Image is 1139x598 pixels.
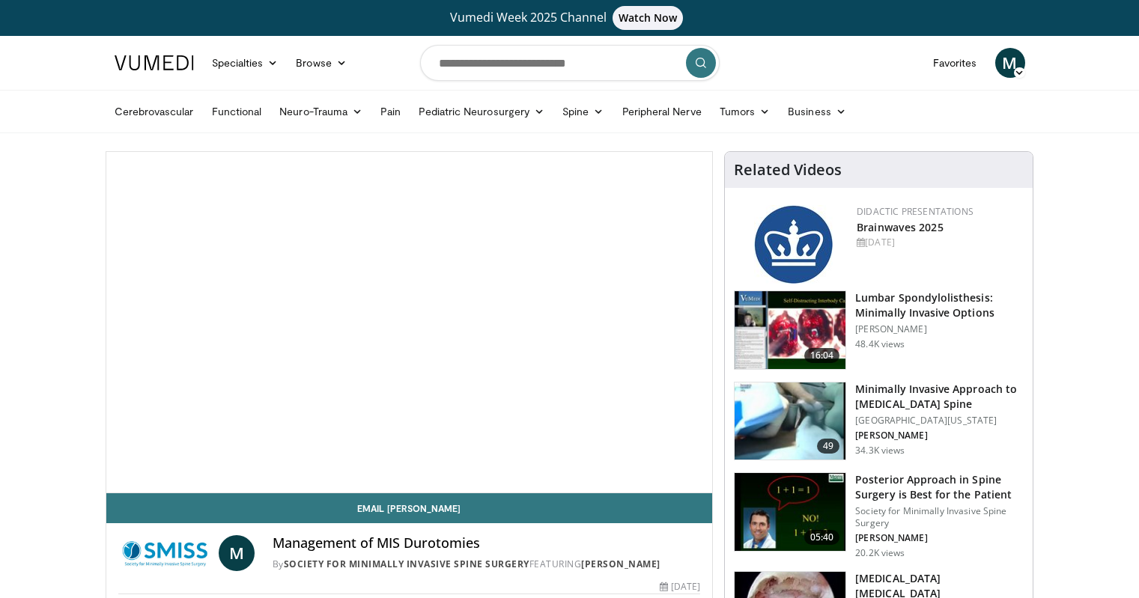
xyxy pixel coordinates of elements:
div: Didactic Presentations [857,205,1021,219]
input: Search topics, interventions [420,45,720,81]
img: 24fc6d06-05ab-49be-9020-6cb578b60684.png.150x105_q85_autocrop_double_scale_upscale_version-0.2.jpg [754,205,833,284]
p: Society for Minimally Invasive Spine Surgery [855,505,1024,529]
a: Specialties [203,48,288,78]
span: 16:04 [804,348,840,363]
h3: Posterior Approach in Spine Surgery is Best for the Patient [855,472,1024,502]
a: Spine [553,97,613,126]
div: [DATE] [857,236,1021,249]
img: 9f1438f7-b5aa-4a55-ab7b-c34f90e48e66.150x105_q85_crop-smart_upscale.jpg [735,291,845,369]
p: 34.3K views [855,445,905,457]
div: [DATE] [660,580,700,594]
span: Watch Now [613,6,684,30]
a: Vumedi Week 2025 ChannelWatch Now [117,6,1023,30]
a: M [995,48,1025,78]
a: Favorites [924,48,986,78]
a: Pain [371,97,410,126]
a: Society for Minimally Invasive Spine Surgery [284,558,529,570]
a: Neuro-Trauma [270,97,371,126]
a: Tumors [711,97,780,126]
a: 16:04 Lumbar Spondylolisthesis: Minimally Invasive Options [PERSON_NAME] 48.4K views [734,290,1024,370]
h3: Minimally Invasive Approach to [MEDICAL_DATA] Spine [855,382,1024,412]
div: By FEATURING [273,558,700,571]
a: Functional [203,97,271,126]
a: Browse [287,48,356,78]
img: 38787_0000_3.png.150x105_q85_crop-smart_upscale.jpg [735,382,845,460]
a: Email [PERSON_NAME] [106,493,713,523]
span: 49 [817,439,839,454]
p: [PERSON_NAME] [855,430,1024,442]
a: M [219,535,255,571]
a: Brainwaves 2025 [857,220,944,234]
img: VuMedi Logo [115,55,194,70]
h3: Lumbar Spondylolisthesis: Minimally Invasive Options [855,290,1024,320]
h4: Management of MIS Durotomies [273,535,700,552]
p: 48.4K views [855,338,905,350]
h4: Related Videos [734,161,842,179]
a: Pediatric Neurosurgery [410,97,553,126]
video-js: Video Player [106,152,713,493]
a: [PERSON_NAME] [581,558,660,570]
a: 49 Minimally Invasive Approach to [MEDICAL_DATA] Spine [GEOGRAPHIC_DATA][US_STATE] [PERSON_NAME] ... [734,382,1024,461]
p: [GEOGRAPHIC_DATA][US_STATE] [855,415,1024,427]
img: Society for Minimally Invasive Spine Surgery [118,535,213,571]
p: [PERSON_NAME] [855,323,1024,335]
a: Business [779,97,855,126]
a: Cerebrovascular [106,97,203,126]
span: 05:40 [804,530,840,545]
p: 20.2K views [855,547,905,559]
a: 05:40 Posterior Approach in Spine Surgery is Best for the Patient Society for Minimally Invasive ... [734,472,1024,559]
a: Peripheral Nerve [613,97,711,126]
img: 3b6f0384-b2b2-4baa-b997-2e524ebddc4b.150x105_q85_crop-smart_upscale.jpg [735,473,845,551]
p: [PERSON_NAME] [855,532,1024,544]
